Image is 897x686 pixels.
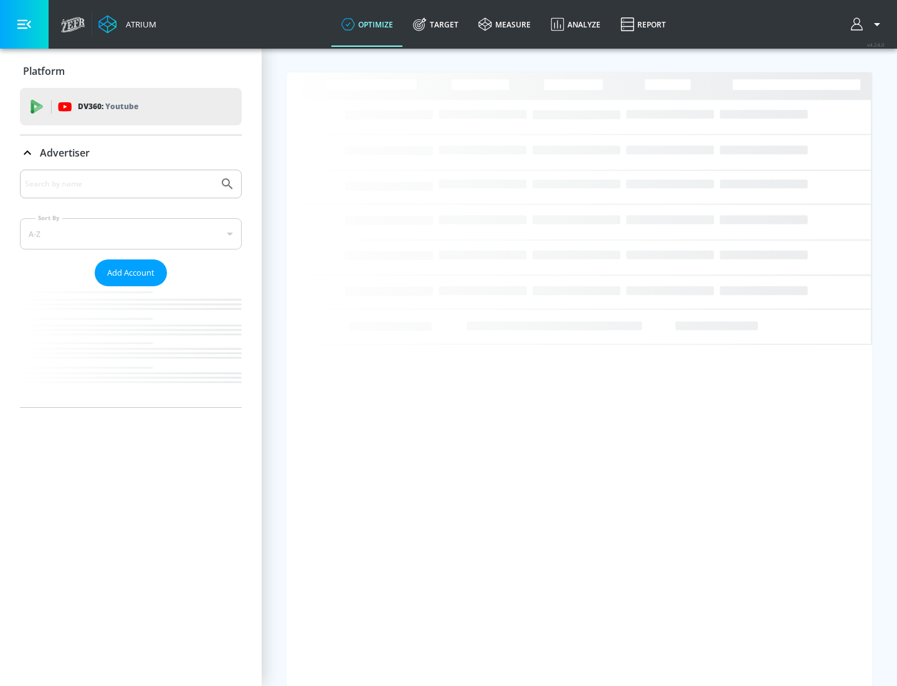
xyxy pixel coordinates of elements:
div: Advertiser [20,170,242,407]
span: v 4.24.0 [867,41,885,48]
p: Advertiser [40,146,90,160]
a: Report [610,2,676,47]
a: optimize [331,2,403,47]
button: Add Account [95,259,167,286]
p: Platform [23,64,65,78]
div: A-Z [20,218,242,249]
a: Target [403,2,468,47]
span: Add Account [107,266,154,280]
div: Atrium [121,19,156,30]
input: Search by name [25,176,214,192]
p: Youtube [105,100,138,113]
div: Advertiser [20,135,242,170]
a: measure [468,2,541,47]
label: Sort By [36,214,62,222]
a: Atrium [98,15,156,34]
p: DV360: [78,100,138,114]
a: Analyze [541,2,610,47]
div: Platform [20,54,242,89]
div: DV360: Youtube [20,88,242,125]
nav: list of Advertiser [20,286,242,407]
